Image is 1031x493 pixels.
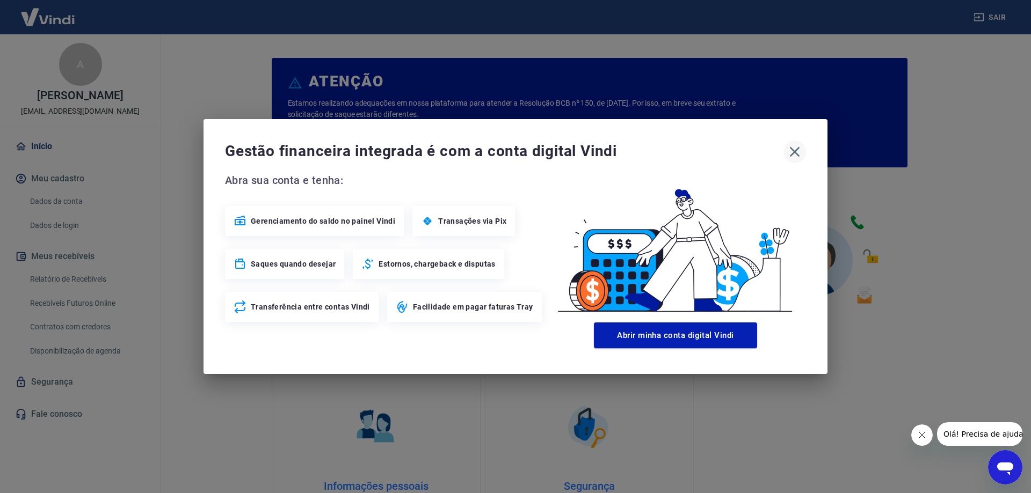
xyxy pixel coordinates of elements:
[251,216,395,226] span: Gerenciamento do saldo no painel Vindi
[988,450,1022,484] iframe: Botão para abrir a janela de mensagens
[911,424,933,446] iframe: Fechar mensagem
[594,322,757,348] button: Abrir minha conta digital Vindi
[225,172,545,189] span: Abra sua conta e tenha:
[251,301,370,312] span: Transferência entre contas Vindi
[937,422,1022,446] iframe: Mensagem da empresa
[6,8,90,16] span: Olá! Precisa de ajuda?
[225,141,783,162] span: Gestão financeira integrada é com a conta digital Vindi
[379,259,495,269] span: Estornos, chargeback e disputas
[251,259,336,269] span: Saques quando desejar
[545,172,806,318] img: Good Billing
[438,216,506,226] span: Transações via Pix
[413,301,533,312] span: Facilidade em pagar faturas Tray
